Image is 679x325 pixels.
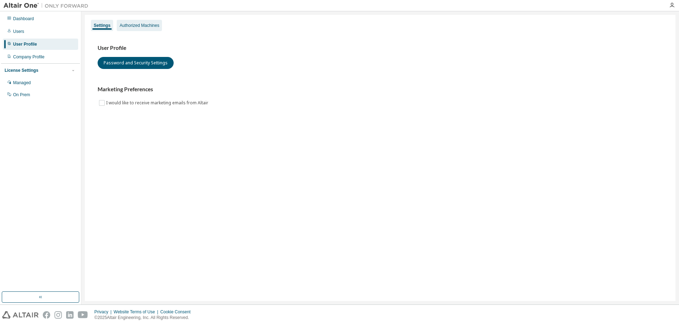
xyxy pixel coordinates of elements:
button: Password and Security Settings [98,57,174,69]
div: License Settings [5,68,38,73]
div: Cookie Consent [160,309,195,315]
img: linkedin.svg [66,311,74,319]
div: Company Profile [13,54,45,60]
div: On Prem [13,92,30,98]
img: youtube.svg [78,311,88,319]
img: facebook.svg [43,311,50,319]
h3: Marketing Preferences [98,86,663,93]
img: Altair One [4,2,92,9]
img: altair_logo.svg [2,311,39,319]
p: © 2025 Altair Engineering, Inc. All Rights Reserved. [94,315,195,321]
div: Settings [94,23,110,28]
h3: User Profile [98,45,663,52]
div: Website Terms of Use [114,309,160,315]
div: Authorized Machines [120,23,159,28]
div: Dashboard [13,16,34,22]
div: Privacy [94,309,114,315]
div: Users [13,29,24,34]
div: Managed [13,80,31,86]
div: User Profile [13,41,37,47]
label: I would like to receive marketing emails from Altair [106,99,210,107]
img: instagram.svg [54,311,62,319]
